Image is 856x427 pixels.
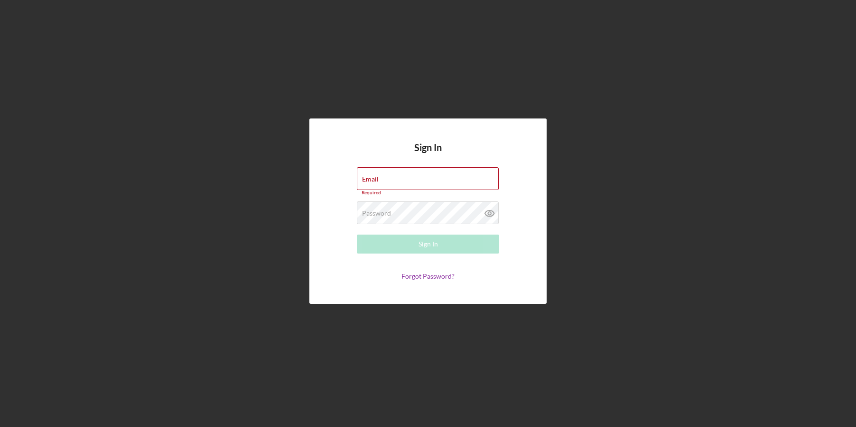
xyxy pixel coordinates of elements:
button: Sign In [357,235,499,254]
a: Forgot Password? [401,272,455,280]
label: Password [362,209,391,217]
div: Required [357,190,499,196]
h4: Sign In [414,142,442,167]
label: Email [362,175,379,183]
div: Sign In [419,235,438,254]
